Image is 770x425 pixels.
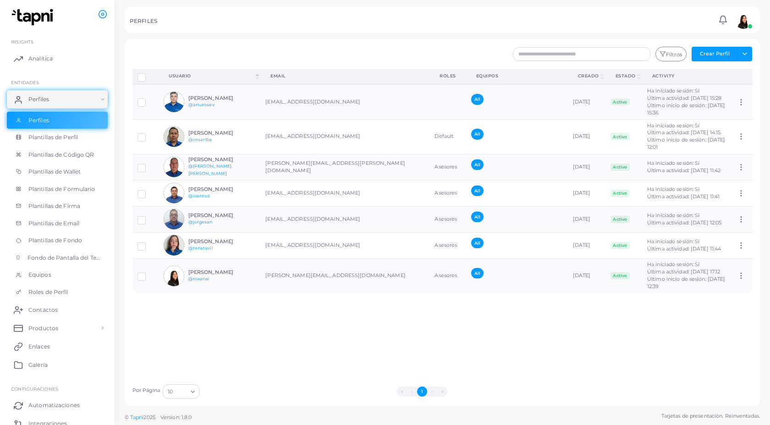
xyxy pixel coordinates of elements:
[132,69,159,84] th: Row-selection
[440,73,456,79] div: Roles
[260,120,429,154] td: [EMAIL_ADDRESS][DOMAIN_NAME]
[28,54,53,63] span: Analítica
[471,212,484,222] span: All
[164,266,184,286] img: avatar
[647,268,720,275] span: Última actividad: [DATE] 17:12
[734,11,753,29] img: avatar
[164,92,184,112] img: avatar
[130,18,157,24] h5: PERFILES
[7,129,108,146] a: Plantillas de Perfil
[260,84,429,119] td: [EMAIL_ADDRESS][DOMAIN_NAME]
[429,206,466,232] td: Asesores
[661,412,760,420] span: Tarjetas de presentación. Reinventadas.
[28,151,94,159] span: Plantillas de Código QR
[476,73,558,79] div: Equipos
[28,343,50,351] span: Enlaces
[568,258,605,293] td: [DATE]
[11,80,39,85] span: ENTIDADES
[164,157,184,177] img: avatar
[160,414,192,420] span: Version: 1.8.0
[471,238,484,248] span: All
[28,116,49,125] span: Perfiles
[610,98,630,106] span: Activo
[260,180,429,206] td: [EMAIL_ADDRESS][DOMAIN_NAME]
[7,337,108,355] a: Enlaces
[188,163,233,176] a: @[PERSON_NAME].[PERSON_NAME]
[647,276,725,289] span: Último inicio de sesión: [DATE] 12:39
[8,9,59,26] img: logo
[28,401,80,409] span: Automatizaciones
[169,73,254,79] div: Usuario
[28,236,82,245] span: Plantillas de Fondo
[731,11,755,29] a: avatar
[125,414,192,421] span: ©
[188,95,256,101] h6: [PERSON_NAME]
[260,232,429,258] td: [EMAIL_ADDRESS][DOMAIN_NAME]
[647,160,699,166] span: Ha iniciado sesión: Sí
[188,219,213,224] a: @jorgesan
[270,73,419,79] div: Email
[647,238,699,245] span: Ha iniciado sesión: Sí
[7,215,108,232] a: Plantillas de Email
[568,84,605,119] td: [DATE]
[471,94,484,104] span: All
[28,288,68,296] span: Roles de Perfil
[188,245,213,251] a: @renatavil
[188,269,256,275] h6: [PERSON_NAME]
[429,180,466,206] td: Asesores
[647,186,699,192] span: Ha iniciado sesión: Sí
[28,219,79,228] span: Plantillas de Email
[610,190,630,197] span: Activo
[163,384,199,399] div: Search for option
[260,206,429,232] td: [EMAIL_ADDRESS][DOMAIN_NAME]
[7,249,108,267] a: Fondo de Pantalla del Teléfono
[647,87,699,94] span: Ha iniciado sesión: Sí
[132,387,160,394] label: Por Página
[11,386,58,392] span: Configuraciones
[202,387,643,397] ul: Pagination
[429,258,466,293] td: Asesores
[471,185,484,196] span: All
[568,232,605,258] td: [DATE]
[7,319,108,337] a: Productos
[417,387,427,397] button: Go to page 1
[568,180,605,206] td: [DATE]
[429,120,466,154] td: Default
[7,90,108,109] a: Perfiles
[188,130,256,136] h6: [PERSON_NAME]
[647,261,699,267] span: Ha iniciado sesión: Sí
[647,95,721,101] span: Última actividad: [DATE] 15:28
[568,120,605,154] td: [DATE]
[188,102,214,107] a: @arturosev
[429,154,466,180] td: Asesores
[11,39,33,44] span: INSIGHTS
[188,157,256,163] h6: [PERSON_NAME]
[174,387,187,397] input: Search for option
[28,361,48,369] span: Galería
[610,272,630,279] span: Activo
[28,95,49,104] span: Perfiles
[188,193,210,198] a: @ivanrod
[164,126,184,147] img: avatar
[188,239,256,245] h6: [PERSON_NAME]
[27,254,101,262] span: Fondo de Pantalla del Teléfono
[7,355,108,374] a: Galería
[647,122,699,129] span: Ha iniciado sesión: Sí
[7,163,108,180] a: Plantillas de Wallet
[260,154,429,180] td: [PERSON_NAME][EMAIL_ADDRESS][PERSON_NAME][DOMAIN_NAME]
[7,49,108,68] a: Analítica
[647,167,720,174] span: Última actividad: [DATE] 11:42
[130,414,144,420] a: Tapni
[188,276,210,281] a: @roxanai
[7,283,108,301] a: Roles de Perfil
[471,129,484,139] span: All
[610,133,630,140] span: Activo
[28,202,80,210] span: Plantillas de Firma
[610,163,630,171] span: Activo
[610,242,630,249] span: Activo
[7,232,108,249] a: Plantillas de Fondo
[610,216,630,223] span: Activo
[28,185,95,193] span: Plantillas de Formulario
[652,73,722,79] div: activity
[143,414,155,421] span: 2025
